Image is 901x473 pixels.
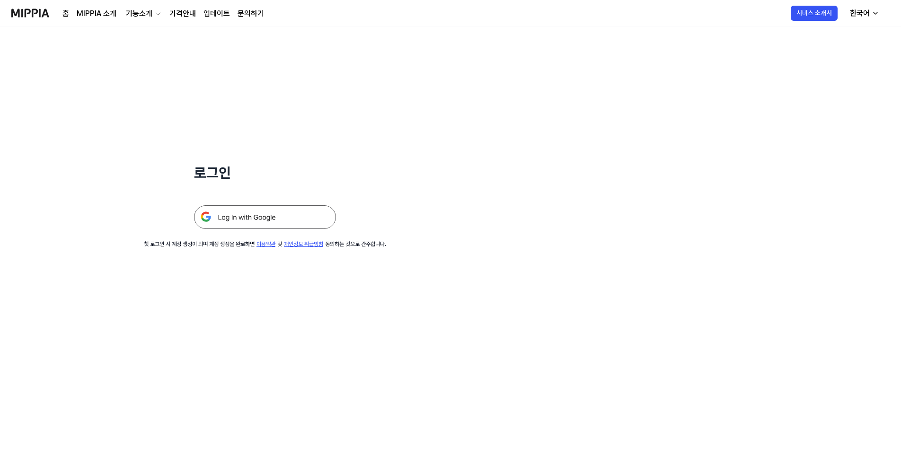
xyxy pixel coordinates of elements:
[842,4,885,23] button: 한국어
[194,205,336,229] img: 구글 로그인 버튼
[194,163,336,183] h1: 로그인
[848,8,872,19] div: 한국어
[124,8,162,19] button: 기능소개
[203,8,230,19] a: 업데이트
[169,8,196,19] a: 가격안내
[284,241,323,247] a: 개인정보 취급방침
[124,8,154,19] div: 기능소개
[238,8,264,19] a: 문의하기
[62,8,69,19] a: 홈
[791,6,838,21] button: 서비스 소개서
[144,240,386,248] div: 첫 로그인 시 계정 생성이 되며 계정 생성을 완료하면 및 동의하는 것으로 간주합니다.
[256,241,275,247] a: 이용약관
[77,8,116,19] a: MIPPIA 소개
